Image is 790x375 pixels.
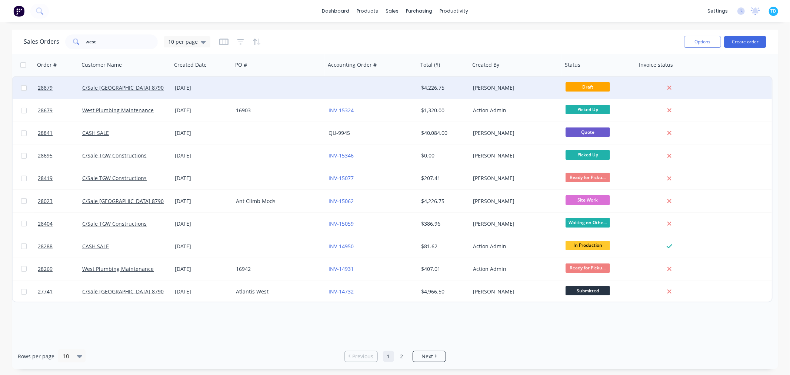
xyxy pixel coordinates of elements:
div: Order # [37,61,57,69]
a: C/Sale [GEOGRAPHIC_DATA] 8790 [82,84,164,91]
div: [PERSON_NAME] [473,175,555,182]
a: 28269 [38,258,82,280]
div: $207.41 [421,175,465,182]
span: 28841 [38,129,53,137]
div: Total ($) [420,61,440,69]
div: Action Admin [473,107,555,114]
span: 28419 [38,175,53,182]
span: Previous [352,353,373,360]
span: Quote [566,127,610,137]
div: $1,320.00 [421,107,465,114]
a: 28695 [38,145,82,167]
a: INV-14732 [329,288,354,295]
span: Ready for Picku... [566,263,610,273]
span: In Production [566,241,610,250]
a: 27741 [38,281,82,303]
ul: Pagination [341,351,449,362]
div: productivity [436,6,472,17]
div: 16942 [236,265,318,273]
span: Picked Up [566,105,610,114]
span: 27741 [38,288,53,295]
span: Submitted [566,286,610,295]
span: 28023 [38,198,53,205]
div: Status [565,61,580,69]
button: Options [684,36,721,48]
a: QU-9945 [329,129,350,136]
div: [PERSON_NAME] [473,288,555,295]
div: $4,966.50 [421,288,465,295]
span: Draft [566,82,610,92]
div: [DATE] [175,84,230,92]
a: INV-15077 [329,175,354,182]
span: 28679 [38,107,53,114]
a: Previous page [345,353,377,360]
div: Atlantis West [236,288,318,295]
a: C/Sale TGW Constructions [82,152,147,159]
div: $0.00 [421,152,465,159]
div: [DATE] [175,220,230,228]
div: $81.62 [421,243,465,250]
span: Site Work [566,195,610,205]
div: [DATE] [175,107,230,114]
div: [DATE] [175,243,230,250]
div: Ant Climb Mods [236,198,318,205]
div: [DATE] [175,129,230,137]
div: $4,226.75 [421,198,465,205]
div: [PERSON_NAME] [473,220,555,228]
a: C/Sale TGW Constructions [82,175,147,182]
div: Action Admin [473,265,555,273]
h1: Sales Orders [24,38,59,45]
a: West Plumbing Maintenance [82,107,154,114]
div: Created Date [174,61,207,69]
div: [DATE] [175,175,230,182]
a: 28288 [38,235,82,258]
div: [PERSON_NAME] [473,198,555,205]
div: [DATE] [175,288,230,295]
a: C/Sale [GEOGRAPHIC_DATA] 8790 [82,288,164,295]
a: West Plumbing Maintenance [82,265,154,272]
input: Search... [86,34,158,49]
div: Created By [472,61,499,69]
span: 28288 [38,243,53,250]
span: 28695 [38,152,53,159]
a: 28419 [38,167,82,189]
span: Picked Up [566,150,610,159]
a: C/Sale TGW Constructions [82,220,147,227]
span: 28404 [38,220,53,228]
a: INV-14931 [329,265,354,272]
span: 28879 [38,84,53,92]
span: Waiting on Othe... [566,218,610,227]
a: Page 1 is your current page [383,351,394,362]
div: Customer Name [81,61,122,69]
a: 28023 [38,190,82,212]
span: Rows per page [18,353,54,360]
a: 28879 [38,77,82,99]
div: [PERSON_NAME] [473,152,555,159]
a: 28679 [38,99,82,122]
div: purchasing [402,6,436,17]
span: 10 per page [168,38,198,46]
div: $386.96 [421,220,465,228]
a: INV-15062 [329,198,354,205]
div: settings [704,6,731,17]
a: 28404 [38,213,82,235]
div: $4,226.75 [421,84,465,92]
div: [DATE] [175,152,230,159]
div: [PERSON_NAME] [473,84,555,92]
span: TD [771,8,777,14]
a: INV-15346 [329,152,354,159]
div: $407.01 [421,265,465,273]
div: [DATE] [175,198,230,205]
img: Factory [13,6,24,17]
div: $40,084.00 [421,129,465,137]
span: 28269 [38,265,53,273]
span: Ready for Picku... [566,173,610,182]
div: sales [382,6,402,17]
a: 28841 [38,122,82,144]
span: Next [421,353,433,360]
div: 16903 [236,107,318,114]
a: Next page [413,353,446,360]
a: CASH SALE [82,243,109,250]
a: INV-15324 [329,107,354,114]
div: Invoice status [639,61,673,69]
